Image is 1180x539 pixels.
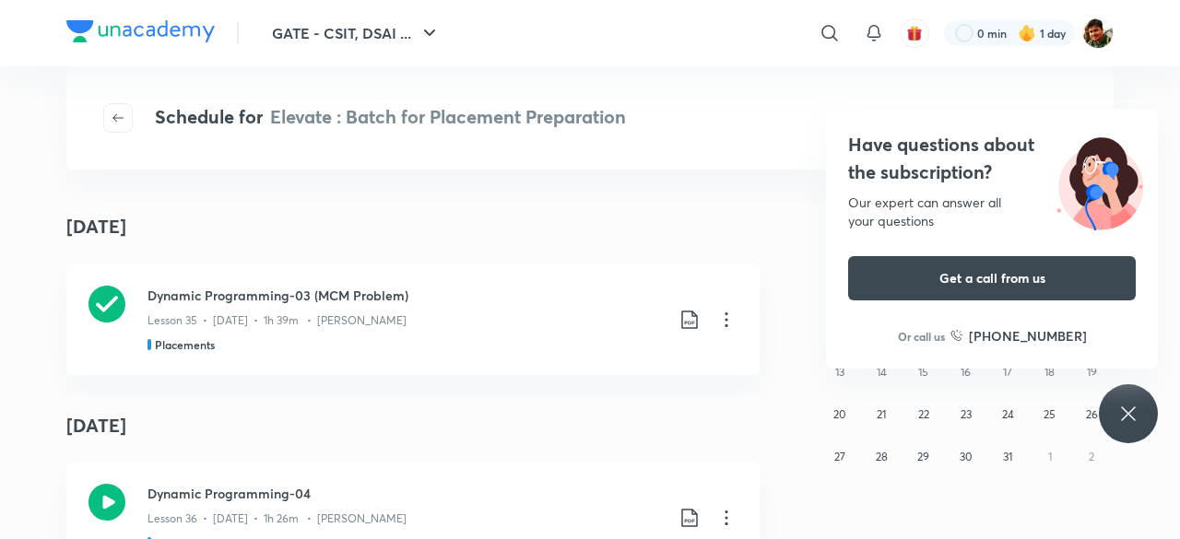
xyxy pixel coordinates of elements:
[1087,365,1097,379] abbr: July 19, 2025
[835,365,844,379] abbr: July 13, 2025
[155,336,215,353] h5: Placements
[66,397,760,454] h4: [DATE]
[147,286,664,305] h3: Dynamic Programming-03 (MCM Problem)
[909,400,938,429] button: July 22, 2025
[961,407,972,421] abbr: July 23, 2025
[1077,357,1106,387] button: July 19, 2025
[867,400,896,429] button: July 21, 2025
[1077,400,1106,429] button: July 26, 2025
[1044,365,1055,379] abbr: July 18, 2025
[993,442,1022,472] button: July 31, 2025
[1082,18,1114,49] img: SUVRO
[848,193,1136,230] div: Our expert can answer all your questions
[66,20,215,47] a: Company Logo
[900,18,929,48] button: avatar
[1018,24,1036,42] img: streak
[1086,407,1098,421] abbr: July 26, 2025
[66,264,760,375] a: Dynamic Programming-03 (MCM Problem)Lesson 35 • [DATE] • 1h 39m • [PERSON_NAME]Placements
[825,442,855,472] button: July 27, 2025
[1003,450,1012,463] abbr: July 31, 2025
[950,326,1087,346] a: [PHONE_NUMBER]
[877,365,887,379] abbr: July 14, 2025
[1003,365,1012,379] abbr: July 17, 2025
[960,450,972,463] abbr: July 30, 2025
[867,442,896,472] button: July 28, 2025
[877,407,886,421] abbr: July 21, 2025
[1044,407,1056,421] abbr: July 25, 2025
[833,407,845,421] abbr: July 20, 2025
[1042,131,1158,230] img: ttu_illustration_new.svg
[147,312,407,329] p: Lesson 35 • [DATE] • 1h 39m • [PERSON_NAME]
[969,326,1087,346] h6: [PHONE_NUMBER]
[951,400,981,429] button: July 23, 2025
[825,357,855,387] button: July 13, 2025
[66,213,126,240] h4: [DATE]
[270,104,626,129] span: Elevate : Batch for Placement Preparation
[848,131,1136,186] h4: Have questions about the subscription?
[867,357,896,387] button: July 14, 2025
[951,442,981,472] button: July 30, 2025
[909,357,938,387] button: July 15, 2025
[951,357,981,387] button: July 16, 2025
[825,316,855,346] button: July 6, 2025
[147,484,664,503] h3: Dynamic Programming-04
[876,450,888,463] abbr: July 28, 2025
[147,510,407,527] p: Lesson 36 • [DATE] • 1h 26m • [PERSON_NAME]
[1002,407,1014,421] abbr: July 24, 2025
[906,25,923,41] img: avatar
[917,450,929,463] abbr: July 29, 2025
[909,442,938,472] button: July 29, 2025
[834,450,845,463] abbr: July 27, 2025
[993,400,1022,429] button: July 24, 2025
[1035,400,1065,429] button: July 25, 2025
[66,20,215,42] img: Company Logo
[918,407,929,421] abbr: July 22, 2025
[898,328,945,345] p: Or call us
[993,357,1022,387] button: July 17, 2025
[155,103,626,133] h4: Schedule for
[825,400,855,429] button: July 20, 2025
[918,365,928,379] abbr: July 15, 2025
[961,365,971,379] abbr: July 16, 2025
[848,256,1136,300] button: Get a call from us
[1035,357,1065,387] button: July 18, 2025
[261,15,452,52] button: GATE - CSIT, DSAI ...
